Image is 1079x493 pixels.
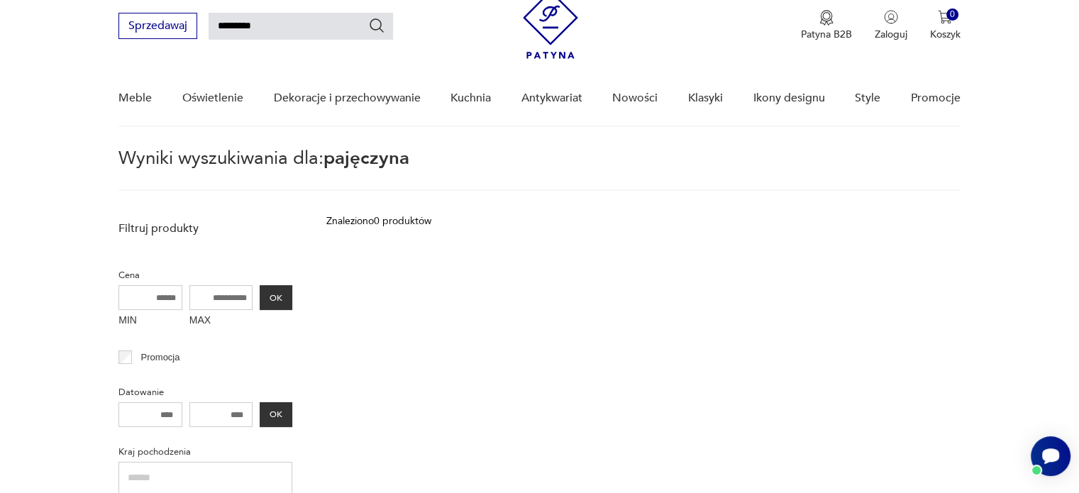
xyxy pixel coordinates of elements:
[260,402,292,427] button: OK
[753,71,824,126] a: Ikony designu
[368,17,385,34] button: Szukaj
[801,10,852,41] a: Ikona medaluPatyna B2B
[118,384,292,400] p: Datowanie
[884,10,898,24] img: Ikonka użytkownika
[801,28,852,41] p: Patyna B2B
[801,10,852,41] button: Patyna B2B
[875,10,907,41] button: Zaloguj
[273,71,420,126] a: Dekoracje i przechowywanie
[182,71,243,126] a: Oświetlenie
[930,28,961,41] p: Koszyk
[189,310,253,333] label: MAX
[819,10,834,26] img: Ikona medalu
[323,145,409,171] span: pajęczyna
[260,285,292,310] button: OK
[938,10,952,24] img: Ikona koszyka
[118,150,960,191] p: Wyniki wyszukiwania dla:
[930,10,961,41] button: 0Koszyk
[118,13,197,39] button: Sprzedawaj
[946,9,958,21] div: 0
[612,71,658,126] a: Nowości
[118,221,292,236] p: Filtruj produkty
[118,267,292,283] p: Cena
[911,71,961,126] a: Promocje
[118,444,292,460] p: Kraj pochodzenia
[875,28,907,41] p: Zaloguj
[326,214,431,229] div: Znaleziono 0 produktów
[855,71,880,126] a: Style
[118,310,182,333] label: MIN
[521,71,582,126] a: Antykwariat
[450,71,491,126] a: Kuchnia
[688,71,723,126] a: Klasyki
[118,71,152,126] a: Meble
[141,350,180,365] p: Promocja
[1031,436,1070,476] iframe: Smartsupp widget button
[118,22,197,32] a: Sprzedawaj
